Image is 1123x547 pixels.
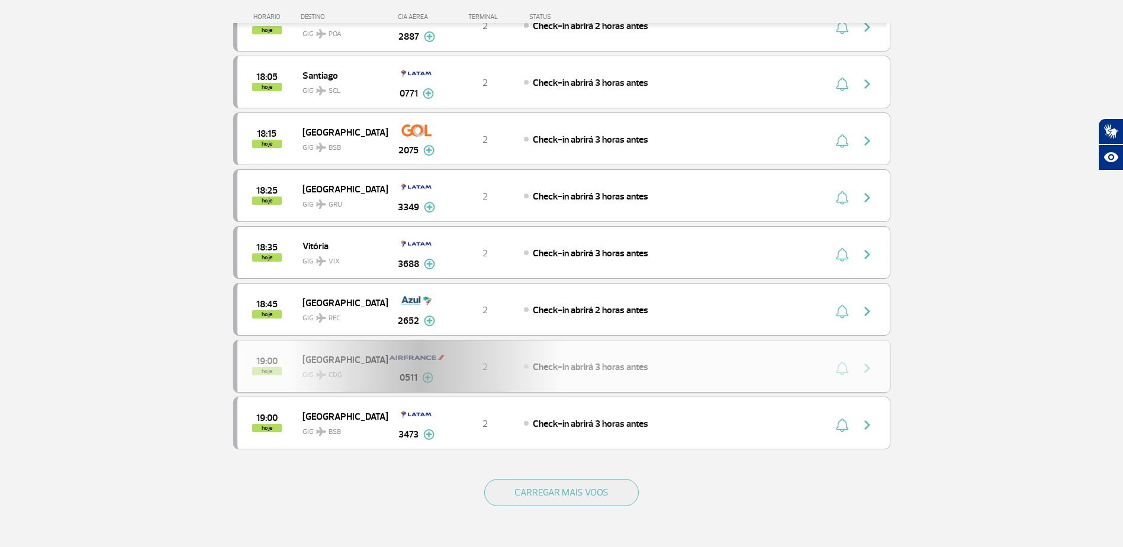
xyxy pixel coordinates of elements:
img: destiny_airplane.svg [316,313,326,323]
span: SCL [329,86,340,96]
span: [GEOGRAPHIC_DATA] [303,295,378,310]
img: destiny_airplane.svg [316,200,326,209]
img: mais-info-painel-voo.svg [423,145,435,156]
img: destiny_airplane.svg [316,29,326,38]
span: hoje [252,253,282,262]
span: GRU [329,200,342,210]
span: GIG [303,307,378,324]
span: GIG [303,22,378,40]
div: TERMINAL [446,13,523,21]
span: 2 [482,77,488,89]
span: Check-in abrirá 3 horas antes [533,134,648,146]
span: GIG [303,79,378,96]
span: 2652 [398,314,419,328]
img: sino-painel-voo.svg [836,134,848,148]
img: sino-painel-voo.svg [836,247,848,262]
span: Vitória [303,238,378,253]
span: 2 [482,418,488,430]
span: 2887 [398,30,419,44]
div: HORÁRIO [237,13,301,21]
span: VIX [329,256,340,267]
img: sino-painel-voo.svg [836,304,848,318]
span: 2025-09-26 19:00:00 [256,414,278,422]
span: Check-in abrirá 3 horas antes [533,77,648,89]
img: mais-info-painel-voo.svg [424,259,435,269]
div: DESTINO [301,13,387,21]
span: hoje [252,26,282,34]
img: destiny_airplane.svg [316,427,326,436]
span: 0771 [400,86,418,101]
span: GIG [303,193,378,210]
img: mais-info-painel-voo.svg [423,429,435,440]
span: Check-in abrirá 3 horas antes [533,191,648,202]
div: STATUS [523,13,620,21]
span: 3688 [398,257,419,271]
span: hoje [252,310,282,318]
span: [GEOGRAPHIC_DATA] [303,181,378,197]
img: mais-info-painel-voo.svg [423,88,434,99]
img: seta-direita-painel-voo.svg [860,247,874,262]
span: 2 [482,247,488,259]
span: 2025-09-26 18:25:00 [256,186,278,195]
span: 2075 [398,143,419,157]
div: CIA AÉREA [387,13,446,21]
img: mais-info-painel-voo.svg [424,202,435,213]
img: seta-direita-painel-voo.svg [860,304,874,318]
img: seta-direita-painel-voo.svg [860,134,874,148]
img: mais-info-painel-voo.svg [424,316,435,326]
span: 2025-09-26 18:05:00 [256,73,278,81]
span: hoje [252,83,282,91]
span: GIG [303,136,378,153]
span: BSB [329,143,341,153]
span: Check-in abrirá 3 horas antes [533,247,648,259]
img: mais-info-painel-voo.svg [424,31,435,42]
div: Plugin de acessibilidade da Hand Talk. [1098,118,1123,170]
span: Santiago [303,67,378,83]
span: 2025-09-26 18:35:00 [256,243,278,252]
img: seta-direita-painel-voo.svg [860,418,874,432]
button: Abrir recursos assistivos. [1098,144,1123,170]
span: Check-in abrirá 2 horas antes [533,304,648,316]
span: [GEOGRAPHIC_DATA] [303,124,378,140]
img: sino-painel-voo.svg [836,191,848,205]
span: 2025-09-26 18:45:00 [256,300,278,308]
span: POA [329,29,342,40]
span: 2 [482,134,488,146]
button: CARREGAR MAIS VOOS [484,479,639,506]
img: seta-direita-painel-voo.svg [860,77,874,91]
span: 2 [482,191,488,202]
img: destiny_airplane.svg [316,256,326,266]
span: GIG [303,420,378,437]
span: 2025-09-26 18:15:00 [257,130,276,138]
span: 3349 [398,200,419,214]
span: GIG [303,250,378,267]
span: Check-in abrirá 2 horas antes [533,20,648,32]
span: BSB [329,427,341,437]
img: seta-direita-painel-voo.svg [860,191,874,205]
img: destiny_airplane.svg [316,86,326,95]
span: hoje [252,197,282,205]
span: hoje [252,424,282,432]
span: 2 [482,304,488,316]
span: hoje [252,140,282,148]
span: REC [329,313,340,324]
span: Check-in abrirá 3 horas antes [533,418,648,430]
img: destiny_airplane.svg [316,143,326,152]
span: 2 [482,20,488,32]
button: Abrir tradutor de língua de sinais. [1098,118,1123,144]
span: [GEOGRAPHIC_DATA] [303,408,378,424]
span: 3473 [398,427,419,442]
img: sino-painel-voo.svg [836,77,848,91]
img: sino-painel-voo.svg [836,418,848,432]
